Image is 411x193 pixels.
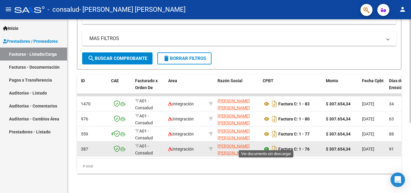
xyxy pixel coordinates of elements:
[278,117,310,121] strong: Factura C: 1 - 80
[81,147,88,151] span: 387
[81,117,88,121] span: 976
[81,101,91,106] span: 1470
[218,98,258,110] div: 27431096507
[326,101,351,106] strong: $ 307.654,34
[362,78,384,83] span: Fecha Cpbt
[360,74,387,101] datatable-header-cell: Fecha Cpbt
[218,113,258,125] div: 27431096507
[278,147,310,151] strong: Factura C: 1 - 76
[218,78,243,83] span: Razón Social
[81,78,85,83] span: ID
[215,74,260,101] datatable-header-cell: Razón Social
[362,117,374,121] span: [DATE]
[88,56,147,61] span: Buscar Comprobante
[270,129,278,139] i: Descargar documento
[389,101,394,106] span: 34
[135,98,153,110] span: A01 - Consalud
[89,35,382,42] mat-panel-title: MAS FILTROS
[260,74,323,101] datatable-header-cell: CPBT
[218,128,258,140] div: 27431096507
[218,143,258,155] div: 27431096507
[391,173,405,187] div: Open Intercom Messenger
[3,38,58,45] span: Prestadores / Proveedores
[168,132,194,136] span: Integración
[263,78,273,83] span: CPBT
[399,6,406,13] mat-icon: person
[389,147,394,151] span: 91
[111,78,119,83] span: CAE
[135,144,153,155] span: A01 - Consalud
[88,55,95,62] mat-icon: search
[323,74,360,101] datatable-header-cell: Monto
[168,147,194,151] span: Integración
[362,101,374,106] span: [DATE]
[168,117,194,121] span: Integración
[270,144,278,154] i: Descargar documento
[79,3,186,16] span: - [PERSON_NAME] [PERSON_NAME]
[270,99,278,109] i: Descargar documento
[362,147,374,151] span: [DATE]
[326,132,351,136] strong: $ 307.654,34
[270,114,278,124] i: Descargar documento
[326,78,338,83] span: Monto
[218,114,250,125] span: [PERSON_NAME] [PERSON_NAME]
[82,31,396,46] mat-expansion-panel-header: MAS FILTROS
[163,56,206,61] span: Borrar Filtros
[81,132,88,136] span: 559
[135,114,153,125] span: A01 - Consalud
[389,117,394,121] span: 63
[133,74,166,101] datatable-header-cell: Facturado x Orden De
[278,132,310,136] strong: Factura C: 1 - 77
[5,6,12,13] mat-icon: menu
[166,74,206,101] datatable-header-cell: Area
[168,78,177,83] span: Area
[3,25,18,32] span: Inicio
[168,101,194,106] span: Integración
[389,132,394,136] span: 88
[82,52,153,64] button: Buscar Comprobante
[135,78,158,90] span: Facturado x Orden De
[157,52,212,64] button: Borrar Filtros
[218,144,250,155] span: [PERSON_NAME] [PERSON_NAME]
[362,132,374,136] span: [DATE]
[79,74,109,101] datatable-header-cell: ID
[326,147,351,151] strong: $ 307.654,34
[48,3,79,16] span: - consalud
[278,101,310,106] strong: Factura C: 1 - 83
[389,78,410,90] span: Días desde Emisión
[109,74,133,101] datatable-header-cell: CAE
[163,55,170,62] mat-icon: delete
[135,129,153,140] span: A01 - Consalud
[326,117,351,121] strong: $ 307.654,34
[77,159,401,174] div: 4 total
[218,129,250,140] span: [PERSON_NAME] [PERSON_NAME]
[218,98,250,110] span: [PERSON_NAME] [PERSON_NAME]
